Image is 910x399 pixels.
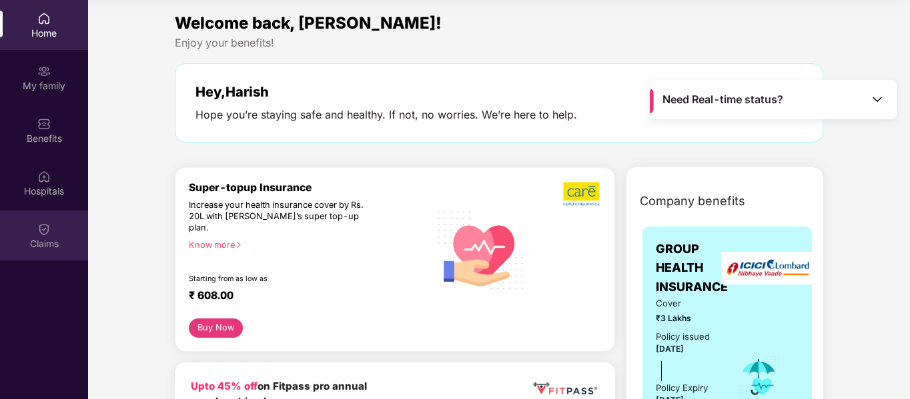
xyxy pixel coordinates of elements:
[563,181,601,206] img: b5dec4f62d2307b9de63beb79f102df3.png
[235,241,242,248] span: right
[871,93,884,106] img: Toggle Icon
[37,12,51,25] img: svg+xml;base64,PHN2ZyBpZD0iSG9tZSIgeG1sbnM9Imh0dHA6Ly93d3cudzMub3JnLzIwMDAvc3ZnIiB3aWR0aD0iMjAiIG...
[195,84,577,100] div: Hey, Harish
[37,170,51,183] img: svg+xml;base64,PHN2ZyBpZD0iSG9zcGl0YWxzIiB4bWxucz0iaHR0cDovL3d3dy53My5vcmcvMjAwMC9zdmciIHdpZHRoPS...
[189,274,373,284] div: Starting from as low as
[189,181,430,194] div: Super-topup Insurance
[656,344,684,354] span: [DATE]
[430,197,533,302] img: svg+xml;base64,PHN2ZyB4bWxucz0iaHR0cDovL3d3dy53My5vcmcvMjAwMC9zdmciIHhtbG5zOnhsaW5rPSJodHRwOi8vd3...
[195,108,577,122] div: Hope you’re staying safe and healthy. If not, no worries. We’re here to help.
[37,117,51,131] img: svg+xml;base64,PHN2ZyBpZD0iQmVuZWZpdHMiIHhtbG5zPSJodHRwOi8vd3d3LnczLm9yZy8yMDAwL3N2ZyIgd2lkdGg9Ij...
[640,192,745,210] span: Company benefits
[189,318,243,338] button: Buy Now
[656,330,710,344] div: Policy issued
[37,222,51,236] img: svg+xml;base64,PHN2ZyBpZD0iQ2xhaW0iIHhtbG5zPSJodHRwOi8vd3d3LnczLm9yZy8yMDAwL3N2ZyIgd2lkdGg9IjIwIi...
[37,65,51,78] img: svg+xml;base64,PHN2ZyB3aWR0aD0iMjAiIGhlaWdodD0iMjAiIHZpZXdCb3g9IjAgMCAyMCAyMCIgZmlsbD0ibm9uZSIgeG...
[189,200,372,234] div: Increase your health insurance cover by Rs. 20L with [PERSON_NAME]’s super top-up plan.
[656,240,728,296] span: GROUP HEALTH INSURANCE
[656,312,719,324] span: ₹3 Lakhs
[191,380,258,392] b: Upto 45% off
[175,13,442,33] span: Welcome back, [PERSON_NAME]!
[662,93,783,107] span: Need Real-time status?
[656,381,708,395] div: Policy Expiry
[656,296,719,310] span: Cover
[189,240,422,249] div: Know more
[189,289,416,305] div: ₹ 608.00
[737,355,781,399] img: icon
[175,36,823,50] div: Enjoy your benefits!
[721,252,815,284] img: insurerLogo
